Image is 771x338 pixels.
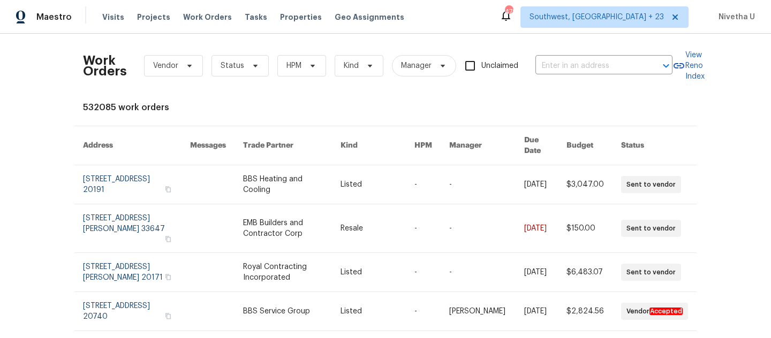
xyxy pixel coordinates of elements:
th: Trade Partner [235,126,332,165]
span: Tasks [245,13,267,21]
th: Status [613,126,697,165]
td: Royal Contracting Incorporated [235,253,332,292]
th: Due Date [516,126,558,165]
span: Geo Assignments [335,12,404,22]
span: Vendor [153,60,178,71]
th: Budget [558,126,613,165]
span: Maestro [36,12,72,22]
th: Manager [441,126,516,165]
td: Listed [332,292,406,331]
div: 532085 work orders [83,102,688,113]
td: - [406,204,441,253]
span: Projects [137,12,170,22]
td: Resale [332,204,406,253]
a: View Reno Index [672,50,705,82]
span: Nivetha U [714,12,755,22]
td: EMB Builders and Contractor Corp [235,204,332,253]
span: Work Orders [183,12,232,22]
span: Properties [280,12,322,22]
span: Manager [401,60,432,71]
span: Status [221,60,244,71]
td: - [441,253,516,292]
td: - [406,165,441,204]
th: HPM [406,126,441,165]
th: Messages [182,126,235,165]
button: Copy Address [163,311,173,321]
h2: Work Orders [83,55,127,76]
span: Southwest, [GEOGRAPHIC_DATA] + 23 [530,12,664,22]
td: BBS Heating and Cooling [235,165,332,204]
button: Copy Address [163,185,173,194]
th: Address [74,126,182,165]
button: Copy Address [163,272,173,282]
td: Listed [332,253,406,292]
span: HPM [286,60,301,71]
td: - [406,253,441,292]
button: Open [659,58,674,73]
th: Kind [332,126,406,165]
td: - [441,204,516,253]
td: Listed [332,165,406,204]
span: Unclaimed [481,60,518,72]
span: Kind [344,60,359,71]
button: Copy Address [163,234,173,244]
input: Enter in an address [535,58,642,74]
span: Visits [102,12,124,22]
td: - [441,165,516,204]
td: BBS Service Group [235,292,332,331]
div: 478 [505,6,512,17]
td: - [406,292,441,331]
td: [PERSON_NAME] [441,292,516,331]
